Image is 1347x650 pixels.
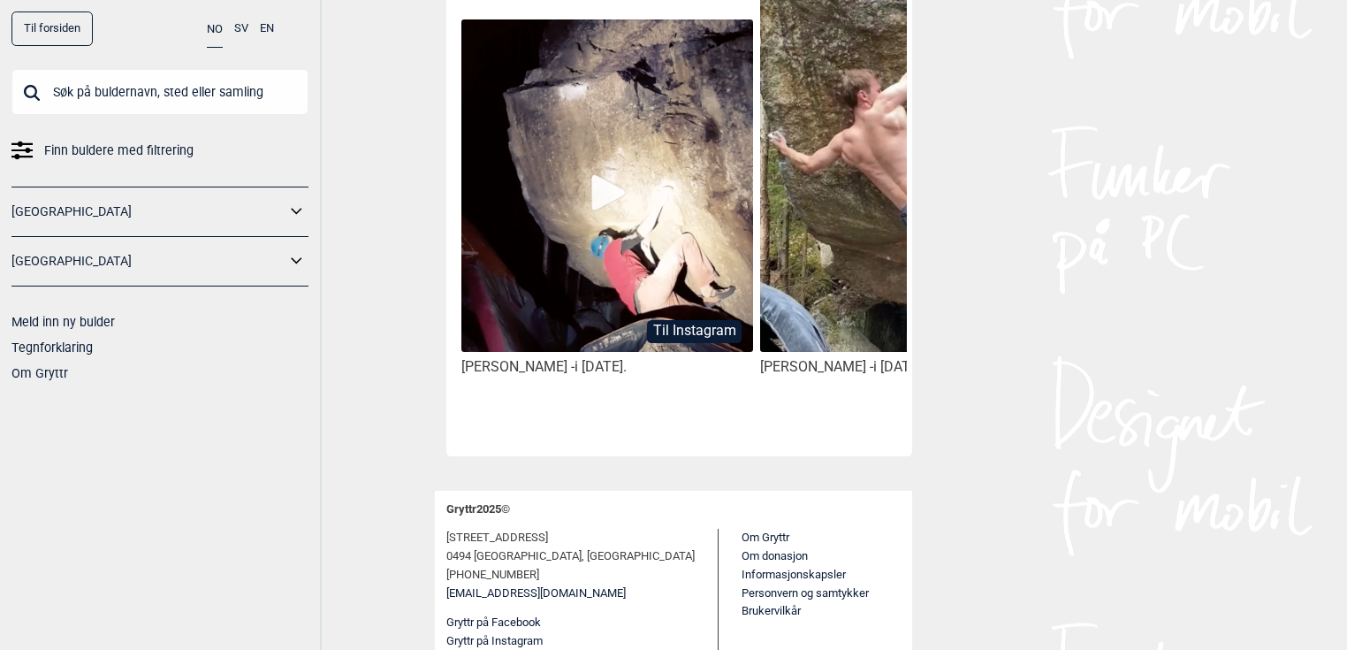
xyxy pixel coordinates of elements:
a: Tegnforklaring [11,340,93,355]
span: i [DATE]. [873,358,925,375]
a: Om Gryttr [11,366,68,380]
span: Finn buldere med filtrering [44,138,194,164]
a: Brukervilkår [742,604,801,617]
input: Søk på buldernavn, sted eller samling [11,69,308,115]
span: [STREET_ADDRESS] [446,529,548,547]
a: Informasjonskapsler [742,568,846,581]
button: NO [207,11,223,48]
button: Gryttr på Facebook [446,614,541,632]
a: Til forsiden [11,11,93,46]
a: [GEOGRAPHIC_DATA] [11,249,285,274]
a: Om Gryttr [742,531,789,544]
a: Om donasjon [742,549,808,562]
span: i [DATE]. [575,358,627,375]
a: Personvern og samtykker [742,586,869,600]
div: [PERSON_NAME] - [760,358,1052,377]
button: SV [234,11,248,46]
a: [EMAIL_ADDRESS][DOMAIN_NAME] [446,585,626,603]
a: Finn buldere med filtrering [11,138,308,164]
button: Til Instagram [647,320,742,343]
span: 0494 [GEOGRAPHIC_DATA], [GEOGRAPHIC_DATA] [446,547,695,566]
button: EN [260,11,274,46]
span: [PHONE_NUMBER] [446,566,539,585]
img: HC pa Pulsar [461,19,753,354]
div: [PERSON_NAME] - [461,358,753,377]
a: Meld inn ny bulder [11,315,115,329]
a: [GEOGRAPHIC_DATA] [11,199,285,225]
div: Gryttr 2025 © [446,491,901,529]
